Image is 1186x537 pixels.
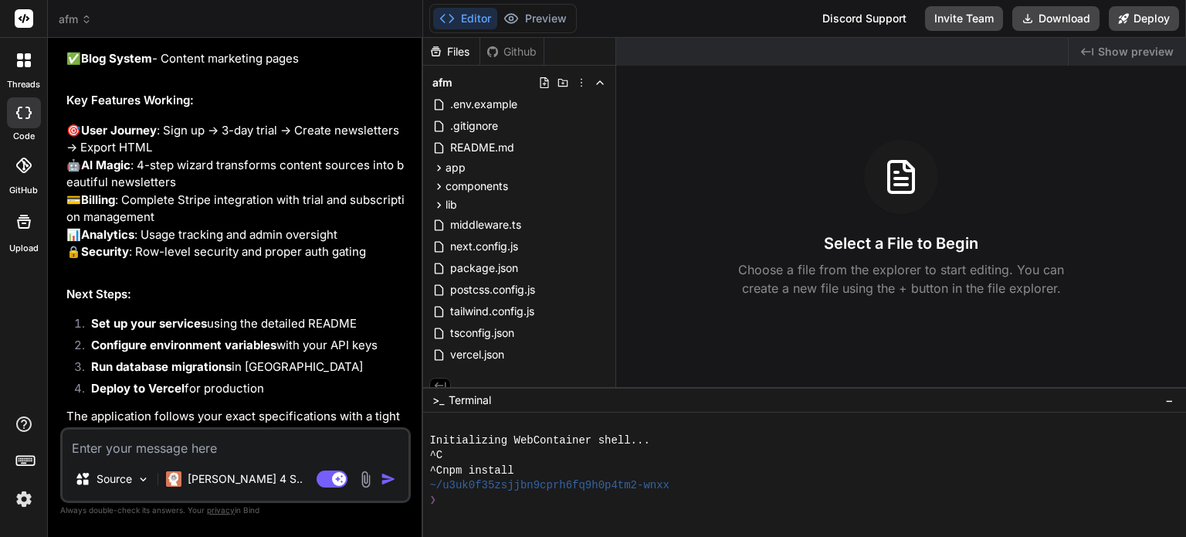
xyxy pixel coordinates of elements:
span: >_ [432,393,444,408]
span: middleware.ts [449,216,523,234]
p: Source [97,471,132,487]
span: package.json [449,259,520,277]
h2: Next Steps: [66,286,408,304]
div: Github [480,44,544,59]
li: using the detailed README [79,315,408,337]
div: Discord Support [813,6,916,31]
span: privacy [207,505,235,515]
label: Upload [9,242,39,255]
img: icon [381,471,396,487]
span: postcss.config.js [449,280,537,299]
strong: Run database migrations [91,359,232,374]
span: vercel.json [449,345,506,364]
span: components [446,178,508,194]
div: Files [423,44,479,59]
span: next.config.js [449,237,520,256]
li: for production [79,380,408,402]
span: ❯ [429,493,437,508]
strong: User Journey [81,123,157,138]
span: tailwind.config.js [449,302,536,321]
button: Download [1012,6,1100,31]
strong: Deploy to Vercel [91,381,185,396]
label: GitHub [9,184,38,197]
strong: Set up your services [91,316,207,331]
button: Deploy [1109,6,1179,31]
span: Terminal [449,393,491,408]
p: [PERSON_NAME] 4 S.. [188,471,303,487]
button: Preview [497,8,573,29]
p: 🎯 : Sign up → 3-day trial → Create newsletters → Export HTML 🤖 : 4-step wizard transforms content... [66,122,408,261]
strong: Billing [81,192,115,207]
button: Editor [433,8,497,29]
li: with your API keys [79,337,408,359]
span: afm [432,75,452,90]
span: Show preview [1098,44,1174,59]
span: afm [59,12,92,27]
span: ^Cnpm install [429,464,513,478]
span: lib [446,197,457,212]
button: − [1162,388,1177,413]
img: attachment [357,471,374,488]
img: settings [11,486,37,512]
span: app [446,160,466,175]
label: code [13,130,35,143]
span: ~/u3uk0f35zsjjbn9cprh6fq9h0p4tm2-wnxx [429,478,669,493]
img: Claude 4 Sonnet [166,471,181,487]
li: in [GEOGRAPHIC_DATA] [79,359,408,380]
button: Invite Team [925,6,1003,31]
h3: Select a File to Begin [824,233,978,254]
span: .env.example [449,95,519,114]
span: ^C [429,448,442,463]
span: README.md [449,138,516,157]
p: Choose a file from the explorer to start editing. You can create a new file using the + button in... [728,260,1074,297]
img: Pick Models [137,473,150,486]
strong: Security [81,244,129,259]
p: Always double-check its answers. Your in Bind [60,503,411,518]
span: tsconfig.json [449,324,516,342]
strong: AI Magic [81,158,130,172]
h2: Key Features Working: [66,92,408,110]
span: .gitignore [449,117,500,135]
strong: Blog System [81,51,152,66]
strong: Configure environment variables [91,338,276,352]
label: threads [7,78,40,91]
span: Initializing WebContainer shell... [429,433,649,448]
span: − [1165,393,1174,408]
p: The application follows your exact specifications with a tight scope, stable architecture, and pr... [66,408,408,443]
strong: Analytics [81,227,134,242]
